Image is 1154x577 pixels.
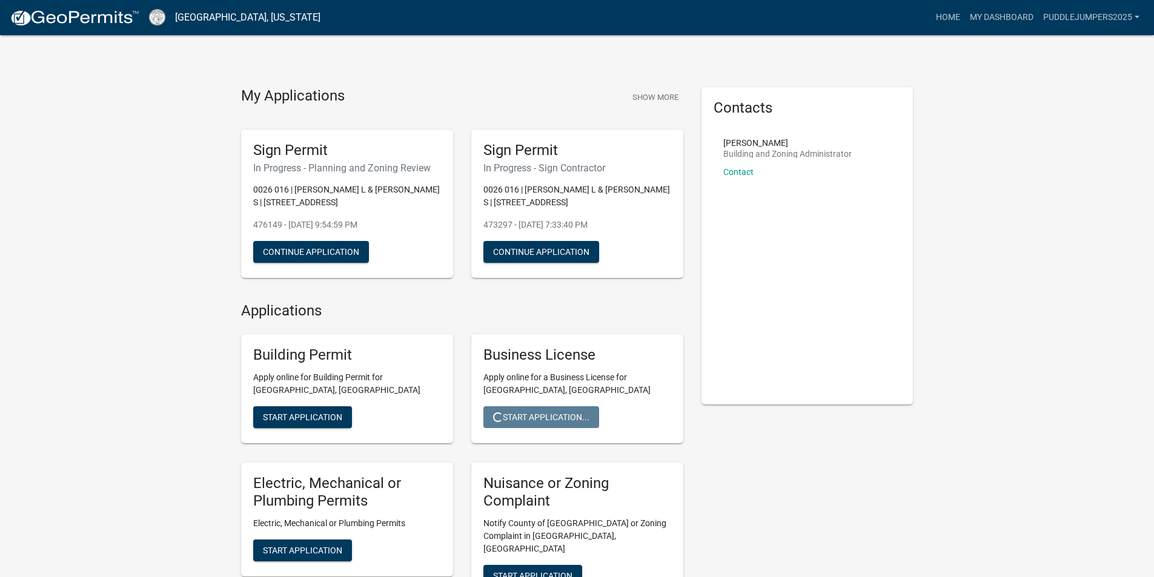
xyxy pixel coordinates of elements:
[241,87,345,105] h4: My Applications
[493,412,589,422] span: Start Application...
[483,517,671,555] p: Notify County of [GEOGRAPHIC_DATA] or Zoning Complaint in [GEOGRAPHIC_DATA], [GEOGRAPHIC_DATA]
[723,150,852,158] p: Building and Zoning Administrator
[253,475,441,510] h5: Electric, Mechanical or Plumbing Permits
[483,241,599,263] button: Continue Application
[483,142,671,159] h5: Sign Permit
[253,142,441,159] h5: Sign Permit
[253,241,369,263] button: Continue Application
[483,219,671,231] p: 473297 - [DATE] 7:33:40 PM
[241,302,683,320] h4: Applications
[253,371,441,397] p: Apply online for Building Permit for [GEOGRAPHIC_DATA], [GEOGRAPHIC_DATA]
[263,545,342,555] span: Start Application
[1038,6,1144,29] a: puddlejumpers2025
[483,406,599,428] button: Start Application...
[253,539,352,561] button: Start Application
[483,475,671,510] h5: Nuisance or Zoning Complaint
[931,6,965,29] a: Home
[714,99,901,117] h5: Contacts
[628,87,683,107] button: Show More
[483,183,671,209] p: 0026 016 | [PERSON_NAME] L & [PERSON_NAME] S | [STREET_ADDRESS]
[263,412,342,422] span: Start Application
[253,346,441,364] h5: Building Permit
[723,167,754,177] a: Contact
[253,406,352,428] button: Start Application
[965,6,1038,29] a: My Dashboard
[253,517,441,530] p: Electric, Mechanical or Plumbing Permits
[253,219,441,231] p: 476149 - [DATE] 9:54:59 PM
[175,7,320,28] a: [GEOGRAPHIC_DATA], [US_STATE]
[483,162,671,174] h6: In Progress - Sign Contractor
[149,9,165,25] img: Cook County, Georgia
[483,371,671,397] p: Apply online for a Business License for [GEOGRAPHIC_DATA], [GEOGRAPHIC_DATA]
[483,346,671,364] h5: Business License
[723,139,852,147] p: [PERSON_NAME]
[253,162,441,174] h6: In Progress - Planning and Zoning Review
[253,183,441,209] p: 0026 016 | [PERSON_NAME] L & [PERSON_NAME] S | [STREET_ADDRESS]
